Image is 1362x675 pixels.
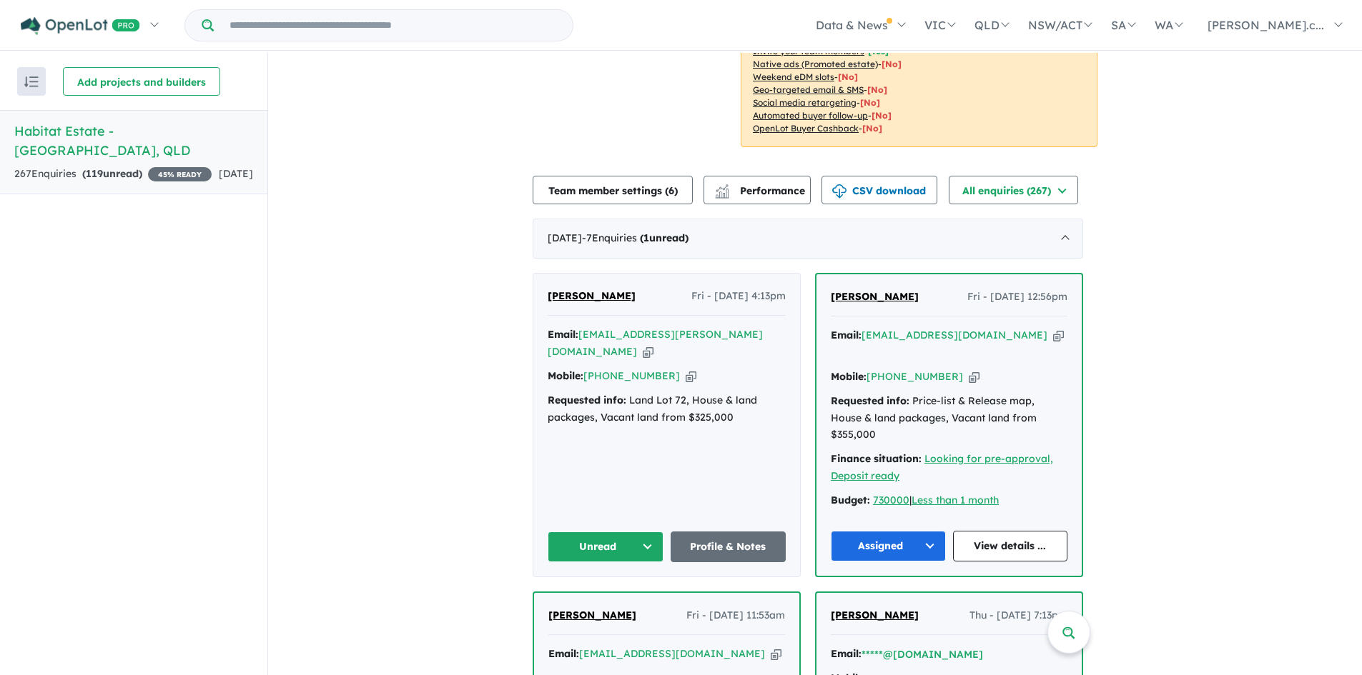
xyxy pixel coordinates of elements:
[967,289,1067,306] span: Fri - [DATE] 12:56pm
[860,97,880,108] span: [No]
[14,166,212,183] div: 267 Enquir ies
[831,647,862,660] strong: Email:
[63,67,220,96] button: Add projects and builders
[821,176,937,204] button: CSV download
[1208,18,1324,32] span: [PERSON_NAME].c...
[548,392,786,426] div: Land Lot 72, House & land packages, Vacant land from $325,000
[14,121,253,160] h5: Habitat Estate - [GEOGRAPHIC_DATA] , QLD
[868,46,889,56] span: [ Yes ]
[912,494,999,506] a: Less than 1 month
[583,369,680,382] a: [PHONE_NUMBER]
[831,329,862,341] strong: Email:
[686,369,696,384] button: Copy
[862,329,1047,341] a: [EMAIL_ADDRESS][DOMAIN_NAME]
[753,123,859,134] u: OpenLot Buyer Cashback
[548,328,763,358] a: [EMAIL_ADDRESS][PERSON_NAME][DOMAIN_NAME]
[753,110,868,121] u: Automated buyer follow-up
[831,289,919,306] a: [PERSON_NAME]
[831,452,922,465] strong: Finance situation:
[831,290,919,303] span: [PERSON_NAME]
[953,531,1068,561] a: View details ...
[686,607,785,624] span: Fri - [DATE] 11:53am
[831,492,1067,509] div: |
[691,288,786,305] span: Fri - [DATE] 4:13pm
[704,176,811,204] button: Performance
[753,59,878,69] u: Native ads (Promoted estate)
[716,184,729,192] img: line-chart.svg
[867,370,963,383] a: [PHONE_NUMBER]
[831,393,1067,444] div: Price-list & Release map, House & land packages, Vacant land from $355,000
[24,76,39,87] img: sort.svg
[671,531,786,562] a: Profile & Notes
[832,184,847,199] img: download icon
[862,123,882,134] span: [No]
[831,370,867,383] strong: Mobile:
[548,607,636,624] a: [PERSON_NAME]
[867,84,887,95] span: [No]
[882,59,902,69] span: [No]
[715,189,729,198] img: bar-chart.svg
[548,647,579,660] strong: Email:
[21,17,140,35] img: Openlot PRO Logo White
[219,167,253,180] span: [DATE]
[753,97,857,108] u: Social media retargeting
[533,219,1083,259] div: [DATE]
[717,184,805,197] span: Performance
[838,71,858,82] span: [No]
[753,46,864,56] u: Invite your team members
[643,344,653,359] button: Copy
[582,231,689,244] span: - 7 Enquir ies
[579,647,765,660] a: [EMAIL_ADDRESS][DOMAIN_NAME]
[831,531,946,561] button: Assigned
[217,10,570,41] input: Try estate name, suburb, builder or developer
[148,167,212,181] span: 45 % READY
[753,84,864,95] u: Geo-targeted email & SMS
[831,394,909,407] strong: Requested info:
[548,288,636,305] a: [PERSON_NAME]
[86,167,103,180] span: 119
[969,369,979,384] button: Copy
[872,110,892,121] span: [No]
[82,167,142,180] strong: ( unread)
[643,231,649,244] span: 1
[548,609,636,621] span: [PERSON_NAME]
[753,71,834,82] u: Weekend eDM slots
[771,646,781,661] button: Copy
[548,369,583,382] strong: Mobile:
[949,176,1078,204] button: All enquiries (267)
[831,452,1053,482] a: Looking for pre-approval, Deposit ready
[969,607,1067,624] span: Thu - [DATE] 7:13pm
[548,531,663,562] button: Unread
[873,494,909,506] a: 730000
[831,609,919,621] span: [PERSON_NAME]
[831,494,870,506] strong: Budget:
[548,289,636,302] span: [PERSON_NAME]
[548,394,626,406] strong: Requested info:
[548,328,578,341] strong: Email:
[831,607,919,624] a: [PERSON_NAME]
[640,231,689,244] strong: ( unread)
[533,176,693,204] button: Team member settings (6)
[668,184,674,197] span: 6
[1053,328,1064,343] button: Copy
